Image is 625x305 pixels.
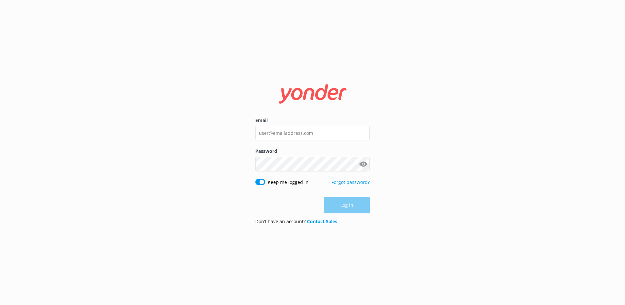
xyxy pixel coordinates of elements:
[255,218,337,225] p: Don’t have an account?
[357,157,370,170] button: Show password
[255,117,370,124] label: Email
[307,218,337,224] a: Contact Sales
[255,126,370,140] input: user@emailaddress.com
[255,148,370,155] label: Password
[331,179,370,185] a: Forgot password?
[268,179,309,186] label: Keep me logged in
